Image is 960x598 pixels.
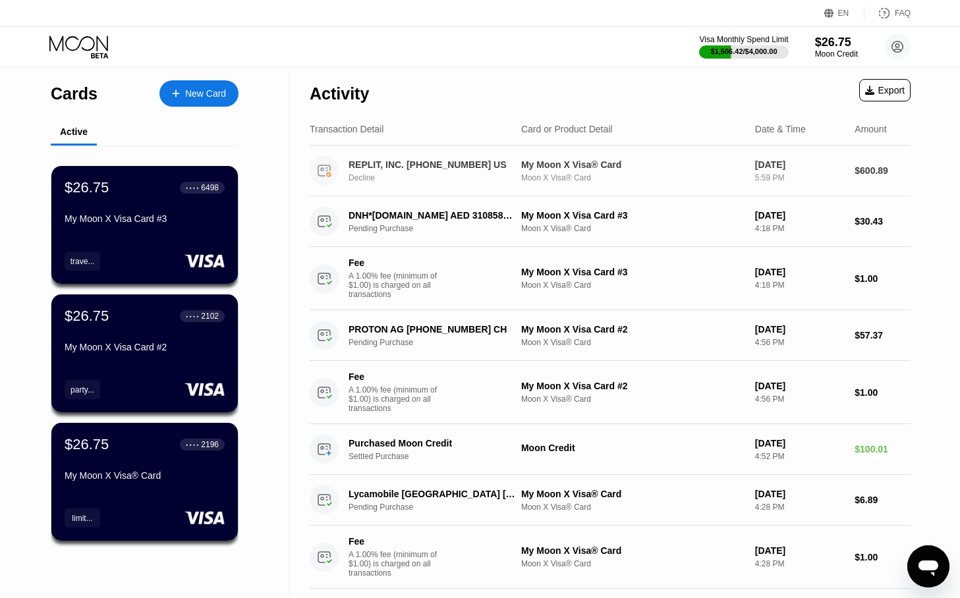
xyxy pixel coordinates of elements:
[310,361,911,424] div: FeeA 1.00% fee (minimum of $1.00) is charged on all transactionsMy Moon X Visa Card #2Moon X Visa...
[159,80,239,107] div: New Card
[349,271,447,299] div: A 1.00% fee (minimum of $1.00) is charged on all transactions
[349,159,517,170] div: REPLIT, INC. [PHONE_NUMBER] US
[755,324,845,335] div: [DATE]
[310,124,383,134] div: Transaction Detail
[185,88,226,99] div: New Card
[521,324,745,335] div: My Moon X Visa Card #2
[310,310,911,361] div: PROTON AG [PHONE_NUMBER] CHPending PurchaseMy Moon X Visa Card #2Moon X Visa® Card[DATE]4:56 PM$5...
[755,503,845,512] div: 4:28 PM
[755,381,845,391] div: [DATE]
[310,475,911,526] div: Lycamobile [GEOGRAPHIC_DATA] [GEOGRAPHIC_DATA]Pending PurchaseMy Moon X Visa® CardMoon X Visa® Ca...
[521,224,745,233] div: Moon X Visa® Card
[855,330,911,340] div: $57.37
[815,36,858,59] div: $26.75Moon Credit
[349,452,529,461] div: Settled Purchase
[755,545,845,556] div: [DATE]
[60,126,88,137] div: Active
[755,124,806,134] div: Date & Time
[51,294,238,412] div: $26.75● ● ● ●2102My Moon X Visa Card #2party...
[755,281,845,290] div: 4:18 PM
[521,124,613,134] div: Card or Product Detail
[855,495,911,505] div: $6.89
[521,159,745,170] div: My Moon X Visa® Card
[310,247,911,310] div: FeeA 1.00% fee (minimum of $1.00) is charged on all transactionsMy Moon X Visa Card #3Moon X Visa...
[838,9,849,18] div: EN
[864,7,911,20] div: FAQ
[855,124,886,134] div: Amount
[755,210,845,221] div: [DATE]
[855,552,911,562] div: $1.00
[755,267,845,277] div: [DATE]
[521,381,745,391] div: My Moon X Visa Card #2
[65,213,225,224] div: My Moon X Visa Card #3
[349,438,517,448] div: Purchased Moon Credit
[65,308,109,325] div: $26.75
[521,559,745,568] div: Moon X Visa® Card
[349,173,529,182] div: Decline
[855,444,911,454] div: $100.01
[349,324,517,335] div: PROTON AG [PHONE_NUMBER] CH
[855,273,911,284] div: $1.00
[755,394,845,404] div: 4:56 PM
[521,173,745,182] div: Moon X Visa® Card
[310,526,911,589] div: FeeA 1.00% fee (minimum of $1.00) is charged on all transactionsMy Moon X Visa® CardMoon X Visa® ...
[310,84,369,103] div: Activity
[349,385,447,413] div: A 1.00% fee (minimum of $1.00) is charged on all transactions
[755,559,845,568] div: 4:28 PM
[65,508,100,528] div: limit...
[521,545,745,556] div: My Moon X Visa® Card
[201,312,219,321] div: 2102
[815,36,858,49] div: $26.75
[521,281,745,290] div: Moon X Visa® Card
[895,9,911,18] div: FAQ
[201,440,219,449] div: 2196
[699,35,788,59] div: Visa Monthly Spend Limit$1,506.42/$4,000.00
[186,443,199,447] div: ● ● ● ●
[855,165,911,176] div: $600.89
[755,173,845,182] div: 5:59 PM
[824,7,864,20] div: EN
[755,489,845,499] div: [DATE]
[65,470,225,481] div: My Moon X Visa® Card
[310,196,911,247] div: DNH*[DOMAIN_NAME] AED 310858883143 NLPending PurchaseMy Moon X Visa Card #3Moon X Visa® Card[DATE...
[349,338,529,347] div: Pending Purchase
[699,35,788,44] div: Visa Monthly Spend Limit
[521,338,745,347] div: Moon X Visa® Card
[51,166,238,284] div: $26.75● ● ● ●6498My Moon X Visa Card #3trave...
[65,252,100,271] div: trave...
[755,159,845,170] div: [DATE]
[349,224,529,233] div: Pending Purchase
[711,47,777,55] div: $1,506.42 / $4,000.00
[349,371,441,382] div: Fee
[865,85,905,95] div: Export
[201,183,219,192] div: 6498
[65,179,109,196] div: $26.75
[755,438,845,448] div: [DATE]
[65,436,109,453] div: $26.75
[349,258,441,268] div: Fee
[521,489,745,499] div: My Moon X Visa® Card
[71,385,94,394] div: party...
[71,257,95,266] div: trave...
[65,380,100,399] div: party...
[755,338,845,347] div: 4:56 PM
[72,514,92,523] div: limit...
[349,210,517,221] div: DNH*[DOMAIN_NAME] AED 310858883143 NL
[349,489,517,499] div: Lycamobile [GEOGRAPHIC_DATA] [GEOGRAPHIC_DATA]
[65,342,225,352] div: My Moon X Visa Card #2
[521,503,745,512] div: Moon X Visa® Card
[186,186,199,190] div: ● ● ● ●
[855,216,911,227] div: $30.43
[521,443,745,453] div: Moon Credit
[349,503,529,512] div: Pending Purchase
[907,545,949,587] iframe: Button to launch messaging window
[521,394,745,404] div: Moon X Visa® Card
[755,224,845,233] div: 4:18 PM
[859,79,911,101] div: Export
[815,49,858,59] div: Moon Credit
[855,387,911,398] div: $1.00
[51,84,98,103] div: Cards
[349,536,441,547] div: Fee
[521,267,745,277] div: My Moon X Visa Card #3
